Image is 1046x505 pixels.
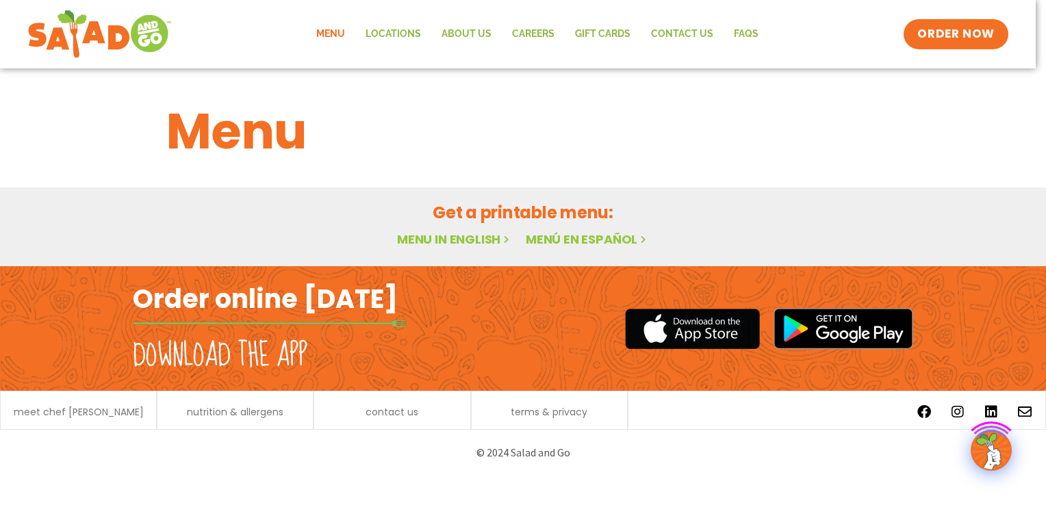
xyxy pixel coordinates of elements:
h2: Get a printable menu: [166,200,880,224]
img: appstore [625,307,760,351]
a: contact us [366,407,418,417]
img: fork [133,320,407,327]
a: Contact Us [641,18,724,50]
a: Locations [355,18,431,50]
img: google_play [774,308,913,349]
span: ORDER NOW [917,26,994,42]
h1: Menu [166,94,880,168]
a: Menú en español [526,231,649,248]
p: © 2024 Salad and Go [140,443,906,462]
a: ORDER NOW [904,19,1008,49]
h2: Order online [DATE] [133,282,398,315]
a: About Us [431,18,502,50]
h2: Download the app [133,337,307,375]
a: nutrition & allergens [187,407,283,417]
img: new-SAG-logo-768×292 [27,7,172,62]
a: Menu [306,18,355,50]
a: FAQs [724,18,769,50]
a: Menu in English [397,231,512,248]
a: GIFT CARDS [565,18,641,50]
a: terms & privacy [511,407,587,417]
nav: Menu [306,18,769,50]
a: Careers [502,18,565,50]
a: meet chef [PERSON_NAME] [14,407,144,417]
